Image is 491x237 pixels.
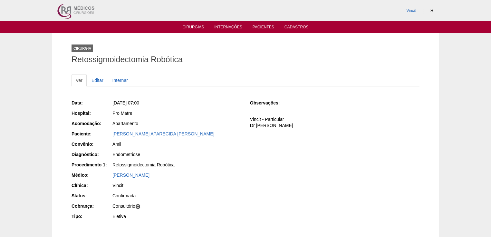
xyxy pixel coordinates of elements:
div: Consultório [112,203,241,209]
div: Diagnóstico: [72,151,112,158]
div: Tipo: [72,213,112,220]
a: Cirurgias [183,25,204,31]
div: Endometriose [112,151,241,158]
a: [PERSON_NAME] [112,173,149,178]
a: Ver [72,74,87,86]
div: Cobrança: [72,203,112,209]
div: Procedimento 1: [72,162,112,168]
div: Status: [72,193,112,199]
span: C [135,204,141,209]
div: Hospital: [72,110,112,116]
div: Data: [72,100,112,106]
a: Pacientes [253,25,274,31]
div: Clínica: [72,182,112,189]
span: [DATE] 07:00 [112,100,139,105]
p: Vincit - Particular Dr [PERSON_NAME] [250,116,419,129]
div: Acomodação: [72,120,112,127]
div: Paciente: [72,131,112,137]
div: Vincit [112,182,241,189]
a: Vincit [407,8,416,13]
a: [PERSON_NAME] APARECIDA [PERSON_NAME] [112,131,214,136]
div: Confirmada [112,193,241,199]
div: Médico: [72,172,112,178]
div: Apartamento [112,120,241,127]
div: Retossigmoidectomia Robótica [112,162,241,168]
i: Sair [430,9,433,13]
div: Amil [112,141,241,147]
a: Editar [87,74,108,86]
div: Pro Matre [112,110,241,116]
div: Cirurgia [72,44,93,52]
div: Observações: [250,100,290,106]
h1: Retossigmoidectomia Robótica [72,55,419,64]
a: Cadastros [284,25,309,31]
a: Internações [214,25,242,31]
div: Eletiva [112,213,241,220]
div: Convênio: [72,141,112,147]
a: Internar [108,74,132,86]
